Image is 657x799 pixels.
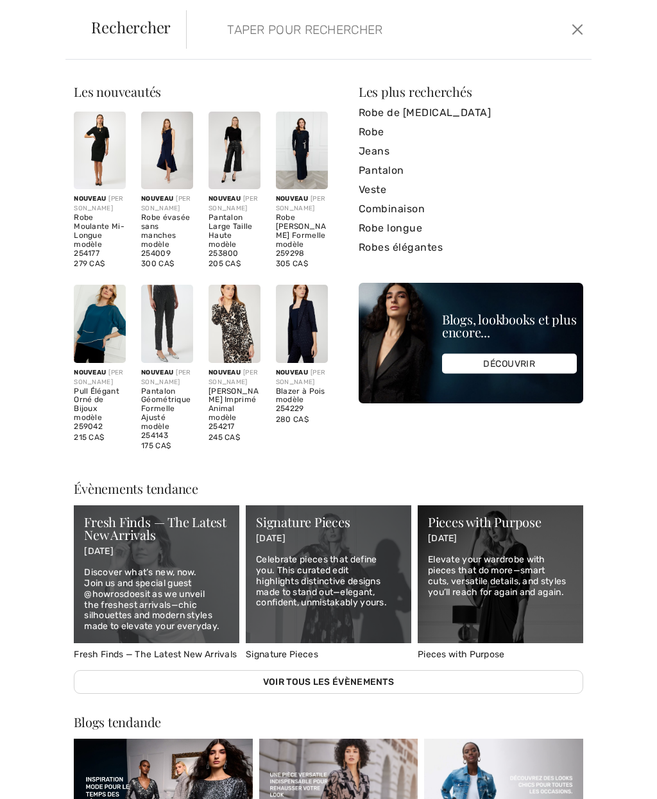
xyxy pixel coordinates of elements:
[209,194,260,214] div: [PERSON_NAME]
[359,85,583,98] div: Les plus recherchés
[359,199,583,219] a: Combinaison
[141,368,193,387] div: [PERSON_NAME]
[276,368,328,387] div: [PERSON_NAME]
[141,195,173,203] span: Nouveau
[442,354,577,374] div: DÉCOUVRIR
[74,387,126,432] div: Pull Élégant Orné de Bijoux modèle 259042
[141,369,173,376] span: Nouveau
[209,112,260,189] img: Pantalon Large Taille Haute modèle 253800. Black
[84,568,229,632] p: Discover what’s new, now. Join us and special guest @howrosdoesit as we unveil the freshest arriv...
[442,313,577,339] div: Blogs, lookbooks et plus encore...
[276,369,308,376] span: Nouveau
[359,283,583,403] img: Blogs, lookbooks et plus encore...
[256,555,401,609] p: Celebrate pieces that define you. This curated edit highlights distinctive designs made to stand ...
[74,649,237,660] span: Fresh Finds — The Latest New Arrivals
[276,415,309,424] span: 280 CA$
[276,387,328,414] div: Blazer à Pois modèle 254229
[91,19,171,35] span: Rechercher
[209,285,260,362] img: Robe Portefeuille Imprimé Animal modèle 254217. Beige/Black
[359,219,583,238] a: Robe longue
[256,534,401,544] p: [DATE]
[209,433,240,442] span: 245 CA$
[74,83,161,100] span: Les nouveautés
[209,369,241,376] span: Nouveau
[74,716,583,728] div: Blogs tendande
[256,516,401,528] div: Signature Pieces
[276,214,328,258] div: Robe [PERSON_NAME] Formelle modèle 259298
[209,195,241,203] span: Nouveau
[74,482,583,495] div: Évènements tendance
[141,387,193,441] div: Pantalon Géométrique Formelle Ajusté modèle 254143
[74,214,126,258] div: Robe Moulante Mi-Longue modèle 254177
[276,285,328,362] img: Blazer à Pois modèle 254229. Navy
[359,161,583,180] a: Pantalon
[74,368,126,387] div: [PERSON_NAME]
[359,103,583,122] a: Robe de [MEDICAL_DATA]
[74,195,106,203] span: Nouveau
[141,285,193,362] img: Pantalon Géométrique Formelle Ajusté modèle 254143. Black/Silver
[74,112,126,189] img: Robe Moulante Mi-Longue modèle 254177. Black
[74,369,106,376] span: Nouveau
[84,516,229,541] div: Fresh Finds — The Latest New Arrivals
[218,10,481,49] input: TAPER POUR RECHERCHER
[359,122,583,142] a: Robe
[74,670,583,694] a: Voir tous les évènements
[359,142,583,161] a: Jeans
[276,194,328,214] div: [PERSON_NAME]
[141,112,193,189] img: Robe évasée sans manches modèle 254009. Midnight
[74,285,126,362] img: Pull Élégant Orné de Bijoux modèle 259042. Dark Teal
[74,194,126,214] div: [PERSON_NAME]
[74,259,105,268] span: 279 CA$
[359,180,583,199] a: Veste
[246,505,411,660] a: Signature Pieces Signature Pieces [DATE] Celebrate pieces that define you. This curated edit high...
[74,505,239,660] a: Fresh Finds — The Latest New Arrivals Fresh Finds — The Latest New Arrivals [DATE] Discover what’...
[276,259,308,268] span: 305 CA$
[276,195,308,203] span: Nouveau
[246,649,318,660] span: Signature Pieces
[418,649,505,660] span: Pieces with Purpose
[428,555,573,598] p: Elevate your wardrobe with pieces that do more—smart cuts, versatile details, and styles you’ll r...
[74,433,104,442] span: 215 CA$
[428,516,573,528] div: Pieces with Purpose
[359,238,583,257] a: Robes élégantes
[141,259,174,268] span: 300 CA$
[276,112,328,189] img: Robe Maxi Fourreau Formelle modèle 259298. Twilight
[141,194,193,214] div: [PERSON_NAME]
[568,19,586,40] button: Ferme
[141,214,193,258] div: Robe évasée sans manches modèle 254009
[209,214,260,258] div: Pantalon Large Taille Haute modèle 253800
[209,259,241,268] span: 205 CA$
[84,546,229,557] p: [DATE]
[141,441,171,450] span: 175 CA$
[209,368,260,387] div: [PERSON_NAME]
[209,387,260,432] div: [PERSON_NAME] Imprimé Animal modèle 254217
[428,534,573,544] p: [DATE]
[418,505,583,660] a: Pieces with Purpose Pieces with Purpose [DATE] Elevate your wardrobe with pieces that do more—sma...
